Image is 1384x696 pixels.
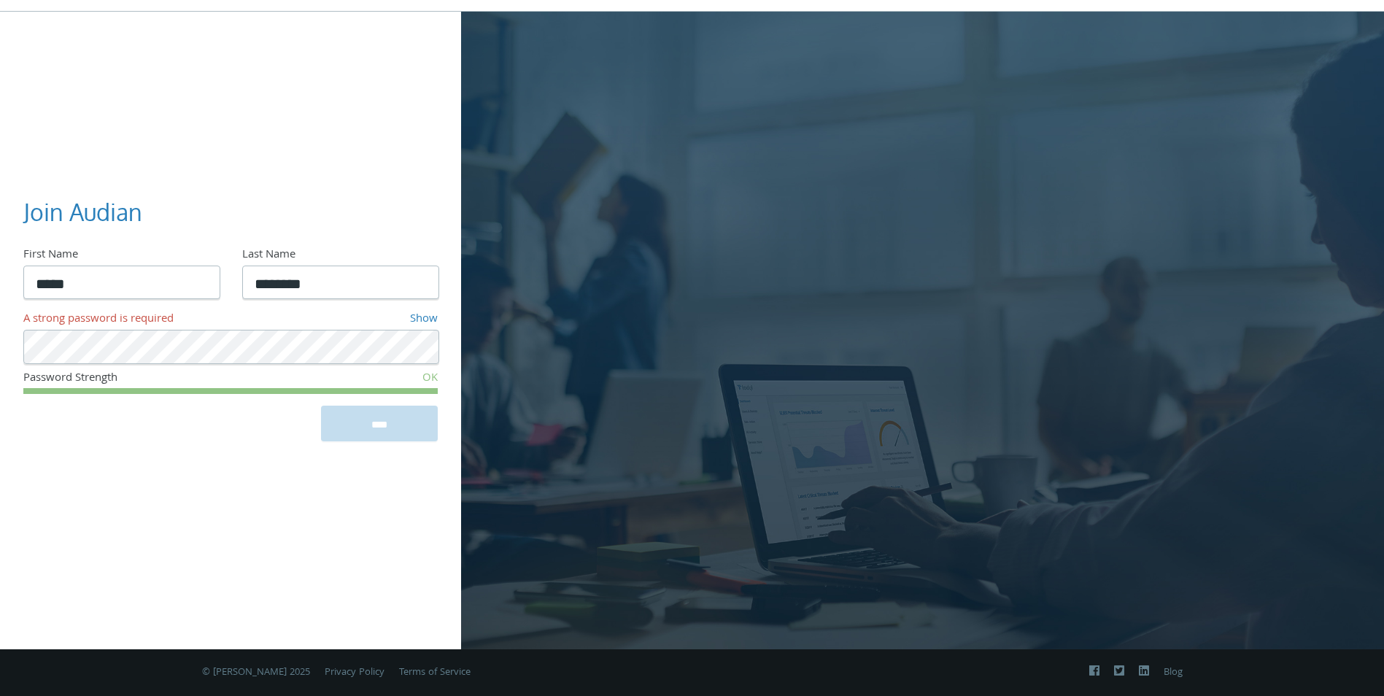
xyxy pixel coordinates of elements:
[242,247,438,266] div: Last Name
[325,665,384,681] a: Privacy Policy
[410,310,438,329] a: Show
[23,196,426,229] h3: Join Audian
[23,311,288,330] div: A strong password is required
[399,665,471,681] a: Terms of Service
[23,247,219,266] div: First Name
[202,665,310,681] span: © [PERSON_NAME] 2025
[23,370,300,389] div: Password Strength
[300,370,438,389] div: OK
[1164,665,1183,681] a: Blog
